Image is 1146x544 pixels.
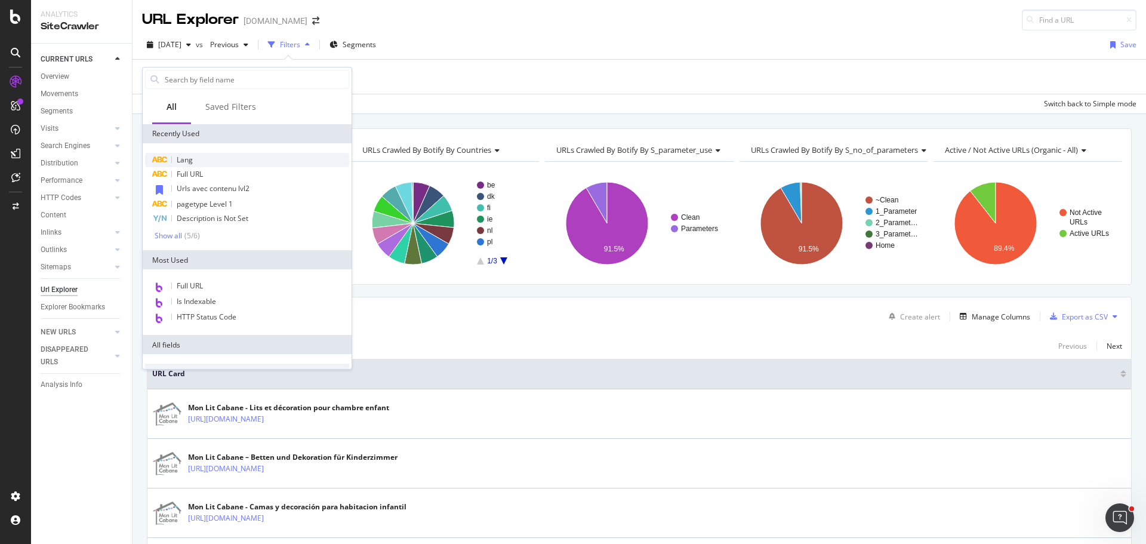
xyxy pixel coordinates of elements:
a: Distribution [41,157,112,170]
span: Segments [343,39,376,50]
a: Segments [41,105,124,118]
span: Lang [177,155,193,165]
a: Performance [41,174,112,187]
div: Create alert [900,312,940,322]
h4: URLs Crawled By Botify By s_no_of_parameters [748,140,936,159]
a: Inlinks [41,226,112,239]
div: Performance [41,174,82,187]
img: main image [152,501,182,525]
a: Overview [41,70,124,83]
div: Recently Used [143,124,352,143]
div: All [167,101,177,113]
a: Explorer Bookmarks [41,301,124,314]
div: A chart. [545,171,734,275]
a: NEW URLS [41,326,112,339]
div: All fields [143,335,352,354]
div: Distribution [41,157,78,170]
div: URL Explorer [142,10,239,30]
text: Active URLs [1070,229,1109,238]
a: DISAPPEARED URLS [41,343,112,368]
h4: URLs Crawled By Botify By countries [360,140,529,159]
a: Url Explorer [41,284,124,296]
div: CURRENT URLS [41,53,93,66]
span: URLs Crawled By Botify By s_no_of_parameters [751,145,918,155]
div: Save [1120,39,1136,50]
button: Previous [205,35,253,54]
div: Sitemaps [41,261,71,273]
div: Mon Lit Cabane – Betten und Dekoration für Kinderzimmer [188,452,398,463]
div: Inlinks [41,226,61,239]
text: ~Clean [876,196,898,204]
img: main image [152,451,182,476]
div: Mots-clés [149,70,183,78]
a: Content [41,209,124,222]
div: Segments [41,105,73,118]
text: 91.5% [799,245,819,253]
div: Mon Lit Cabane - Lits et décoration pour chambre enfant [188,402,389,413]
text: 89.4% [994,244,1015,253]
img: main image [152,402,182,426]
button: Manage Columns [955,309,1030,324]
text: Home [876,241,895,250]
div: Overview [41,70,69,83]
text: Clean [681,213,700,222]
a: Search Engines [41,140,112,152]
span: Previous [205,39,239,50]
span: Full URL [177,281,203,291]
button: Save [1105,35,1136,54]
div: Movements [41,88,78,100]
div: A chart. [934,171,1122,275]
span: Urls avec contenu lvl2 [177,183,249,193]
div: HTTP Codes [41,192,81,204]
text: fi [487,204,491,212]
text: nl [487,226,492,235]
input: Find a URL [1022,10,1136,30]
button: Create alert [884,307,940,326]
text: 3_Paramet… [876,230,918,238]
div: arrow-right-arrow-left [312,17,319,25]
a: Movements [41,88,124,100]
div: Switch back to Simple mode [1044,99,1136,109]
img: tab_domain_overview_orange.svg [48,69,58,79]
button: Segments [325,35,381,54]
span: Description is Not Set [177,213,248,223]
a: Outlinks [41,244,112,256]
div: Export as CSV [1062,312,1108,322]
div: ( 5 / 6 ) [182,230,200,241]
div: URLs [145,364,349,383]
button: [DATE] [142,35,196,54]
div: Domaine: [DOMAIN_NAME] [31,31,135,41]
div: Content [41,209,66,222]
div: Filters [280,39,300,50]
div: Manage Columns [972,312,1030,322]
div: Next [1107,341,1122,351]
div: Show all [155,232,182,240]
span: vs [196,39,205,50]
button: Previous [1058,339,1087,353]
text: Parameters [681,225,718,233]
a: CURRENT URLS [41,53,112,66]
text: 1/3 [487,257,497,265]
button: Filters [263,35,315,54]
div: DISAPPEARED URLS [41,343,101,368]
text: dk [487,192,495,201]
button: Export as CSV [1045,307,1108,326]
span: 2025 Sep. 6th [158,39,181,50]
span: URLs Crawled By Botify By s_parameter_use [556,145,712,155]
svg: A chart. [740,171,928,275]
div: Explorer Bookmarks [41,301,105,314]
iframe: Intercom live chat [1105,503,1134,532]
div: Visits [41,122,58,135]
input: Search by field name [164,70,349,88]
text: URLs [1070,218,1088,226]
text: 2_Paramet… [876,219,918,227]
div: Previous [1058,341,1087,351]
div: NEW URLS [41,326,76,339]
h4: Active / Not Active URLs [942,140,1111,159]
a: HTTP Codes [41,192,112,204]
div: A chart. [351,171,540,275]
div: Saved Filters [205,101,256,113]
a: [URL][DOMAIN_NAME] [188,463,264,475]
div: Analysis Info [41,379,82,391]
